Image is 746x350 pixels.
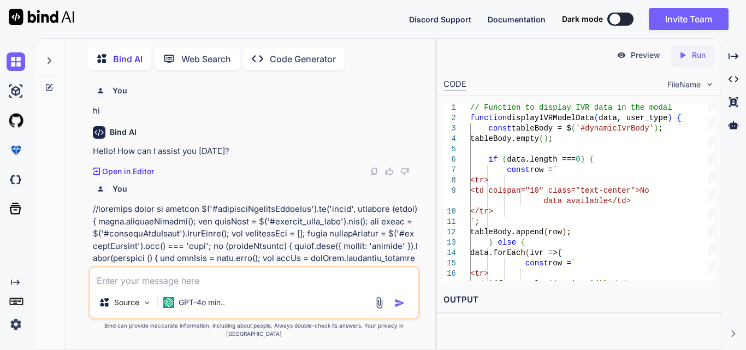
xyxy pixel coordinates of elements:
span: data, user_type [599,114,667,122]
span: { [590,155,594,164]
h6: Bind AI [110,127,137,138]
div: CODE [443,78,466,91]
button: Invite Team [649,8,729,30]
div: 11 [443,217,456,227]
span: </tr> [470,207,493,216]
img: preview [617,50,626,60]
span: tableBody.empty [470,134,539,143]
span: ) [599,280,603,288]
img: darkCloudIdeIcon [7,170,25,189]
img: copy [370,167,378,176]
span: tableBody = $ [512,124,571,133]
span: Dark mode [562,14,603,25]
span: </td> [608,280,631,288]
span: r">No [626,186,649,195]
span: { [677,114,681,122]
p: Bind can provide inaccurate information, including about people. Always double-check its answers.... [88,322,420,338]
span: ` [470,217,475,226]
div: 12 [443,227,456,238]
img: attachment [373,296,386,309]
span: ` [553,165,557,174]
span: data.forEach [470,248,525,257]
span: ivr => [530,248,557,257]
div: 1 [443,103,456,113]
span: row [548,228,562,236]
span: ( [571,124,576,133]
span: ; [548,134,553,143]
span: { [558,248,562,257]
p: Preview [631,50,660,61]
span: ; [566,228,571,236]
div: 10 [443,206,456,217]
div: 16 [443,269,456,279]
span: ( [548,280,553,288]
p: GPT-4o min.. [179,297,225,308]
button: Discord Support [409,14,471,25]
h2: OUTPUT [437,287,721,313]
span: else [498,238,516,247]
img: like [385,167,394,176]
span: <tr> [470,269,489,278]
div: 4 [443,134,456,144]
p: Open in Editor [102,166,154,177]
span: function [470,114,507,122]
span: tableBody.append [470,228,543,236]
img: chevron down [705,80,714,89]
span: ( [525,248,530,257]
span: <td colspan="10" class="text-cente [470,186,626,195]
img: premium [7,141,25,159]
span: '#dynamicIvrBody' [576,124,654,133]
p: Code Generator [270,52,336,66]
p: Web Search [181,52,231,66]
div: 14 [443,248,456,258]
img: dislike [400,167,409,176]
span: { [520,238,525,247]
span: FileName [667,79,701,90]
span: ( [543,228,548,236]
div: 5 [443,144,456,155]
img: githubLight [7,111,25,130]
span: data.length === [507,155,576,164]
span: ) [562,228,566,236]
div: 3 [443,123,456,134]
div: 8 [443,175,456,186]
span: <td> [470,280,489,288]
img: Bind AI [9,9,74,25]
p: Bind AI [113,52,143,66]
span: ( [502,155,507,164]
span: 0 [576,155,580,164]
span: ; [475,217,479,226]
img: icon [394,298,405,309]
span: $ [489,280,493,288]
span: ; [659,124,663,133]
span: // Function to display IVR data in the modal [470,103,672,112]
p: hi [93,105,418,117]
h6: You [113,85,127,96]
span: displayIVRModelData [507,114,594,122]
span: <tr> [470,176,489,185]
span: ) [543,134,548,143]
span: if [489,155,498,164]
div: 6 [443,155,456,165]
span: ) [654,124,658,133]
img: Pick Models [143,298,152,307]
img: ai-studio [7,82,25,100]
h6: You [113,183,127,194]
img: GPT-4o mini [163,297,174,308]
img: settings [7,315,25,334]
div: 15 [443,258,456,269]
button: Documentation [488,14,546,25]
span: const [507,165,530,174]
span: const [525,259,548,268]
span: ) [667,114,672,122]
span: } [603,280,608,288]
p: Hello! How can I assist you [DATE]? [93,145,418,158]
div: 13 [443,238,456,248]
span: ` [571,259,576,268]
div: 9 [443,186,456,196]
span: row = [548,259,571,268]
span: row = [530,165,553,174]
span: Discord Support [409,15,471,24]
div: 17 [443,279,456,289]
span: ( [594,114,599,122]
